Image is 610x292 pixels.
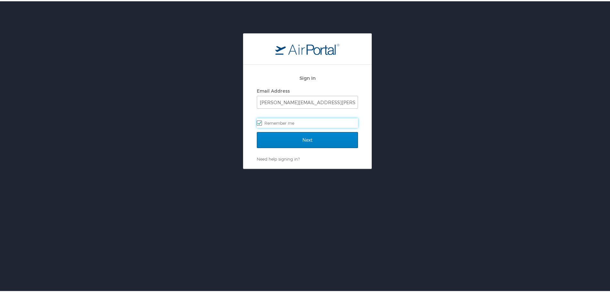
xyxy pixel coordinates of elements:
label: Email Address [257,87,290,92]
label: Remember me [257,117,358,127]
img: logo [275,42,339,54]
a: Need help signing in? [257,155,300,160]
input: Next [257,131,358,147]
h2: Sign In [257,73,358,80]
